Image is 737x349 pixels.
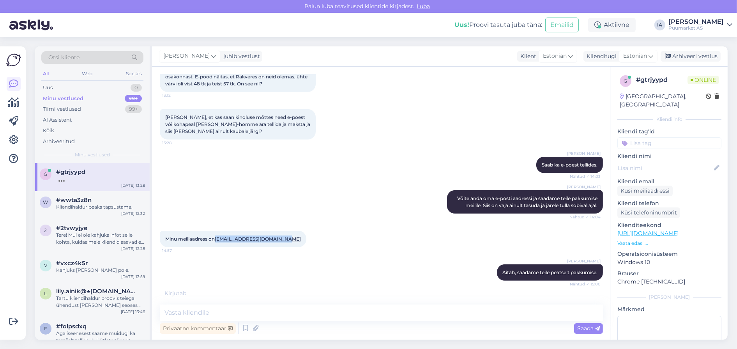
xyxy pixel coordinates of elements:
span: 13:28 [162,140,191,146]
span: #wwta3z8n [56,197,92,204]
div: [DATE] 13:46 [121,309,145,315]
div: Kliendihaldur peaks täpsustama. [56,204,145,211]
span: Saab ka e-poest tellides. [542,162,597,168]
div: Klienditugi [583,52,617,60]
p: Kliendi nimi [617,152,721,160]
div: Socials [124,69,143,79]
p: Operatsioonisüsteem [617,250,721,258]
a: [URL][DOMAIN_NAME] [617,230,679,237]
span: [PERSON_NAME] [567,258,601,264]
div: [DATE] 13:28 [121,182,145,188]
div: [DATE] 13:59 [121,274,145,280]
p: Vaata edasi ... [617,240,721,247]
span: [PERSON_NAME] [567,184,601,190]
div: Kirjutab [160,289,603,298]
span: Minu meiliaadress on [165,236,301,242]
div: Kõik [43,127,54,135]
a: [EMAIL_ADDRESS][DOMAIN_NAME] [215,236,301,242]
div: 99+ [125,105,142,113]
span: 14:57 [162,248,191,253]
p: Chrome [TECHNICAL_ID] [617,278,721,286]
div: Kahjuks [PERSON_NAME] pole. [56,267,145,274]
div: [PERSON_NAME] [617,294,721,301]
span: . [186,290,187,297]
span: lily.ainik@♣mail.ee [56,288,137,295]
div: IA [654,19,665,30]
div: Tartu kliendihaldur proovis teiega ühendust [PERSON_NAME] seoses tellimusega, aga ei saanud teid ... [56,295,145,309]
span: v [44,262,47,268]
span: Estonian [623,52,647,60]
span: 13:12 [162,92,191,98]
span: #vxcz4k5r [56,260,88,267]
div: Arhiveeritud [43,138,75,145]
div: 99+ [125,95,142,103]
div: Klient [517,52,536,60]
div: Aktiivne [588,18,636,32]
span: g [624,78,627,84]
div: [GEOGRAPHIC_DATA], [GEOGRAPHIC_DATA] [620,92,706,109]
span: Võite anda oma e-posti aadressi ja saadame teile pakkumise meilile. Siis on vaja ainult tasuda ja... [457,195,599,208]
span: Nähtud ✓ 14:03 [570,174,601,179]
span: Online [688,76,719,84]
span: [PERSON_NAME] [567,151,601,156]
span: 2 [44,227,47,233]
span: #gtrjyypd [56,168,85,175]
button: Emailid [545,18,579,32]
input: Lisa nimi [618,164,712,172]
span: Luba [415,3,433,10]
div: Minu vestlused [43,95,83,103]
span: g [44,171,48,177]
span: Otsi kliente [48,53,80,62]
span: Saada [577,325,600,332]
b: Uus! [454,21,469,28]
div: Tiimi vestlused [43,105,81,113]
div: Privaatne kommentaar [160,323,236,334]
p: Klienditeekond [617,221,721,229]
div: Uus [43,84,53,92]
a: [PERSON_NAME]Puumarket AS [668,19,732,31]
span: Estonian [543,52,567,60]
div: # gtrjyypd [636,75,688,85]
div: AI Assistent [43,116,72,124]
div: Web [81,69,94,79]
span: Nähtud ✓ 15:00 [570,281,601,287]
span: f [44,326,47,331]
div: All [41,69,50,79]
p: Kliendi tag'id [617,128,721,136]
div: Arhiveeri vestlus [661,51,721,62]
div: Proovi tasuta juba täna: [454,20,542,30]
div: [PERSON_NAME] [668,19,724,25]
div: [DATE] 12:32 [121,211,145,216]
span: Nähtud ✓ 14:04 [569,214,601,220]
img: Askly Logo [6,53,21,67]
div: Tere! Mul ei ole kahjuks infot selle kohta, kuidas meie kliendid saavad e-arveid tellida. Edastan... [56,232,145,246]
div: [DATE] 12:28 [121,246,145,252]
div: Küsi telefoninumbrit [617,207,680,218]
div: Küsi meiliaadressi [617,186,673,196]
div: Aga iseenesest saame muidugi ka tarnijalt tellida, kui ütlete täpselt, millisele püssile. [56,330,145,344]
span: l [44,291,47,296]
div: juhib vestlust [220,52,260,60]
span: #2tvwyjye [56,225,87,232]
span: Aitäh, saadame teile peatselt pakkumise. [502,269,597,275]
p: Kliendi telefon [617,199,721,207]
div: Puumarket AS [668,25,724,31]
p: Brauser [617,269,721,278]
span: #folpsdxq [56,323,87,330]
span: Minu vestlused [75,151,110,158]
p: Kliendi email [617,177,721,186]
span: w [43,199,48,205]
p: Windows 10 [617,258,721,266]
p: Märkmed [617,305,721,314]
input: Lisa tag [617,137,721,149]
span: [PERSON_NAME] [163,52,210,60]
div: 0 [131,84,142,92]
span: [PERSON_NAME], et kas saan kindluse mõttes need e-poest või kohapeal [PERSON_NAME]-homme ära tell... [165,114,311,134]
div: Kliendi info [617,116,721,123]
